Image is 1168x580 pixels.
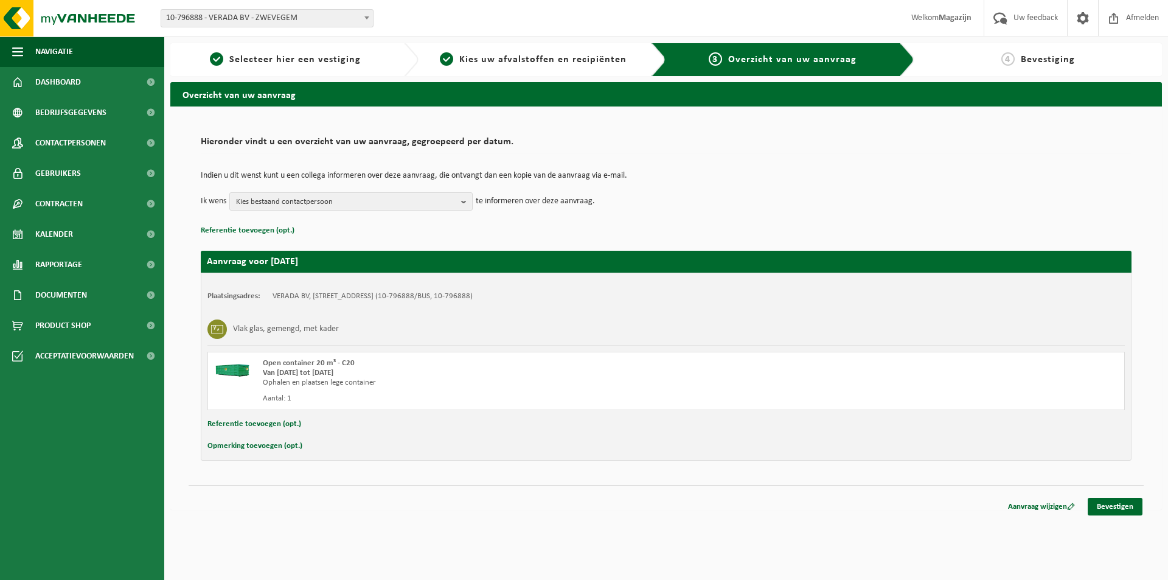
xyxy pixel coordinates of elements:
[35,158,81,189] span: Gebruikers
[201,172,1131,180] p: Indien u dit wenst kunt u een collega informeren over deze aanvraag, die ontvangt dan een kopie v...
[999,498,1084,515] a: Aanvraag wijzigen
[35,341,134,371] span: Acceptatievoorwaarden
[440,52,453,66] span: 2
[425,52,642,67] a: 2Kies uw afvalstoffen en recipiënten
[210,52,223,66] span: 1
[263,359,355,367] span: Open container 20 m³ - C20
[459,55,627,65] span: Kies uw afvalstoffen en recipiënten
[35,128,106,158] span: Contactpersonen
[35,250,82,280] span: Rapportage
[263,369,333,377] strong: Van [DATE] tot [DATE]
[201,137,1131,153] h2: Hieronder vindt u een overzicht van uw aanvraag, gegroepeerd per datum.
[35,280,87,310] span: Documenten
[35,310,91,341] span: Product Shop
[170,82,1162,106] h2: Overzicht van uw aanvraag
[229,55,361,65] span: Selecteer hier een vestiging
[273,292,473,301] td: VERADA BV, [STREET_ADDRESS] (10-796888/BUS, 10-796888)
[207,416,301,432] button: Referentie toevoegen (opt.)
[207,257,298,267] strong: Aanvraag voor [DATE]
[236,193,456,211] span: Kies bestaand contactpersoon
[35,37,73,67] span: Navigatie
[201,223,294,239] button: Referentie toevoegen (opt.)
[1088,498,1142,515] a: Bevestigen
[476,192,595,211] p: te informeren over deze aanvraag.
[207,292,260,300] strong: Plaatsingsadres:
[728,55,857,65] span: Overzicht van uw aanvraag
[35,189,83,219] span: Contracten
[263,378,715,388] div: Ophalen en plaatsen lege container
[1001,52,1015,66] span: 4
[229,192,473,211] button: Kies bestaand contactpersoon
[233,320,339,339] h3: Vlak glas, gemengd, met kader
[263,394,715,404] div: Aantal: 1
[161,9,374,27] span: 10-796888 - VERADA BV - ZWEVEGEM
[176,52,394,67] a: 1Selecteer hier een vestiging
[35,67,81,97] span: Dashboard
[214,358,251,377] img: HK-XC-20-GN-00.png
[207,438,302,454] button: Opmerking toevoegen (opt.)
[35,97,106,128] span: Bedrijfsgegevens
[201,192,226,211] p: Ik wens
[939,13,972,23] strong: Magazijn
[35,219,73,250] span: Kalender
[161,10,373,27] span: 10-796888 - VERADA BV - ZWEVEGEM
[709,52,722,66] span: 3
[1021,55,1075,65] span: Bevestiging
